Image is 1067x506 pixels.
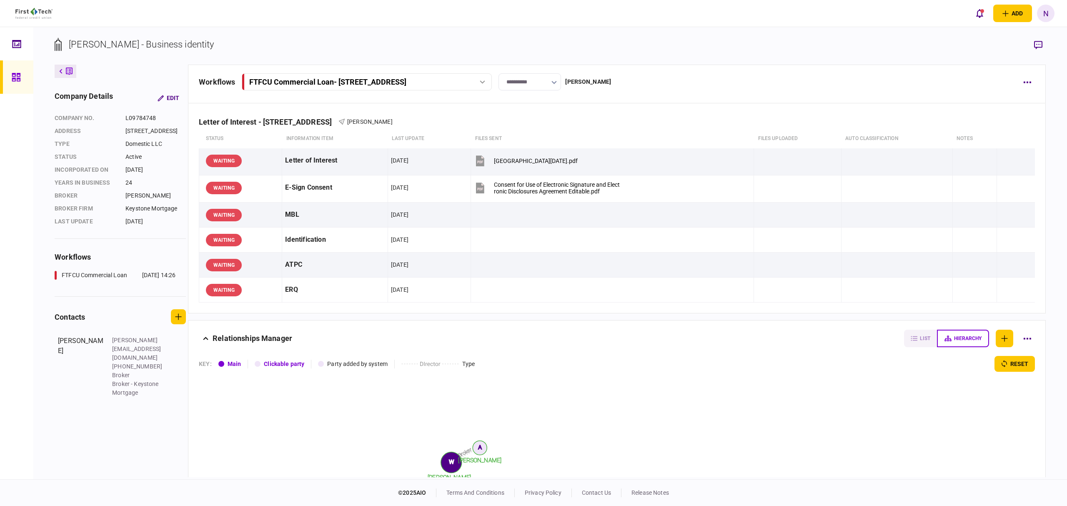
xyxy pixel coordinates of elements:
div: company no. [55,114,117,123]
a: FTFCU Commercial Loan[DATE] 14:26 [55,271,175,280]
div: L09784748 [125,114,186,123]
div: FTFCU Commercial Loan - [STREET_ADDRESS] [249,78,406,86]
div: Main [228,360,241,368]
button: Edit [151,90,186,105]
a: contact us [582,489,611,496]
div: Consent for Use of Electronic Signature and Electronic Disclosures Agreement Editable.pdf [494,181,620,195]
text: Broker [457,447,473,458]
div: KEY : [199,360,212,368]
div: [DATE] [391,261,408,269]
div: workflows [199,76,235,88]
button: FTFCU Commercial Loan- [STREET_ADDRESS] [242,73,492,90]
div: Broker [112,371,166,380]
div: Broker - Keystone Mortgage [112,380,166,397]
div: contacts [55,311,85,323]
div: [PHONE_NUMBER] [112,362,166,371]
button: Consent for Use of Electronic Signature and Electronic Disclosures Agreement Editable.pdf [474,178,620,197]
th: auto classification [841,129,952,148]
div: [STREET_ADDRESS] [125,127,186,135]
div: WAITING [206,182,242,194]
div: 24 [125,178,186,187]
div: FTFCU Commercial Loan [62,271,127,280]
div: Identification [285,230,385,249]
tspan: [PERSON_NAME]... [428,474,475,481]
th: Files uploaded [754,129,842,148]
div: [PERSON_NAME] [125,191,186,200]
div: Keystone Mortgage [125,204,186,213]
div: © 2025 AIO [398,488,436,497]
div: MBL [285,205,385,224]
div: [DATE] [125,217,186,226]
div: [DATE] [391,183,408,192]
div: [DATE] 14:26 [142,271,176,280]
div: WAITING [206,209,242,221]
div: Type [462,360,475,368]
div: workflows [55,251,186,263]
div: [PERSON_NAME] - Business identity [69,38,214,51]
th: notes [952,129,997,148]
div: Type [55,140,117,148]
th: status [199,129,282,148]
div: [DATE] [391,235,408,244]
button: South Plaza Shopping Center_LOI_09.24.25.pdf [474,151,578,170]
th: Information item [282,129,388,148]
div: Letter of Interest - [STREET_ADDRESS] [199,118,338,126]
span: [PERSON_NAME] [347,118,393,125]
img: client company logo [15,8,53,19]
a: terms and conditions [446,489,504,496]
tspan: [PERSON_NAME] [458,457,502,463]
div: address [55,127,117,135]
div: [PERSON_NAME] [58,336,104,397]
div: Relationships Manager [213,330,292,347]
div: E-Sign Consent [285,178,385,197]
button: N [1037,5,1054,22]
button: hierarchy [937,330,989,347]
div: years in business [55,178,117,187]
div: [DATE] [125,165,186,174]
div: Active [125,153,186,161]
th: files sent [471,129,754,148]
span: hierarchy [954,336,982,341]
a: privacy policy [525,489,561,496]
button: reset [994,356,1035,372]
div: [DATE] [391,210,408,219]
div: incorporated on [55,165,117,174]
div: Letter of Interest [285,151,385,170]
div: [DATE] [391,156,408,165]
button: list [904,330,937,347]
div: WAITING [206,155,242,167]
a: release notes [631,489,669,496]
text: A [478,444,482,451]
div: ATPC [285,256,385,274]
button: open adding identity options [993,5,1032,22]
div: WAITING [206,284,242,296]
div: Party added by system [327,360,388,368]
div: [DATE] [391,286,408,294]
div: broker firm [55,204,117,213]
div: ERQ [285,281,385,299]
button: open notifications list [971,5,988,22]
div: Domestic LLC [125,140,186,148]
div: last update [55,217,117,226]
div: [PERSON_NAME] [565,78,611,86]
text: W [449,458,454,465]
div: South Plaza Shopping Center_LOI_09.24.25.pdf [494,158,578,164]
div: WAITING [206,234,242,246]
div: Clickable party [264,360,304,368]
div: [PERSON_NAME][EMAIL_ADDRESS][DOMAIN_NAME] [112,336,166,362]
div: WAITING [206,259,242,271]
div: company details [55,90,113,105]
span: list [920,336,930,341]
div: Broker [55,191,117,200]
div: status [55,153,117,161]
th: last update [388,129,471,148]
